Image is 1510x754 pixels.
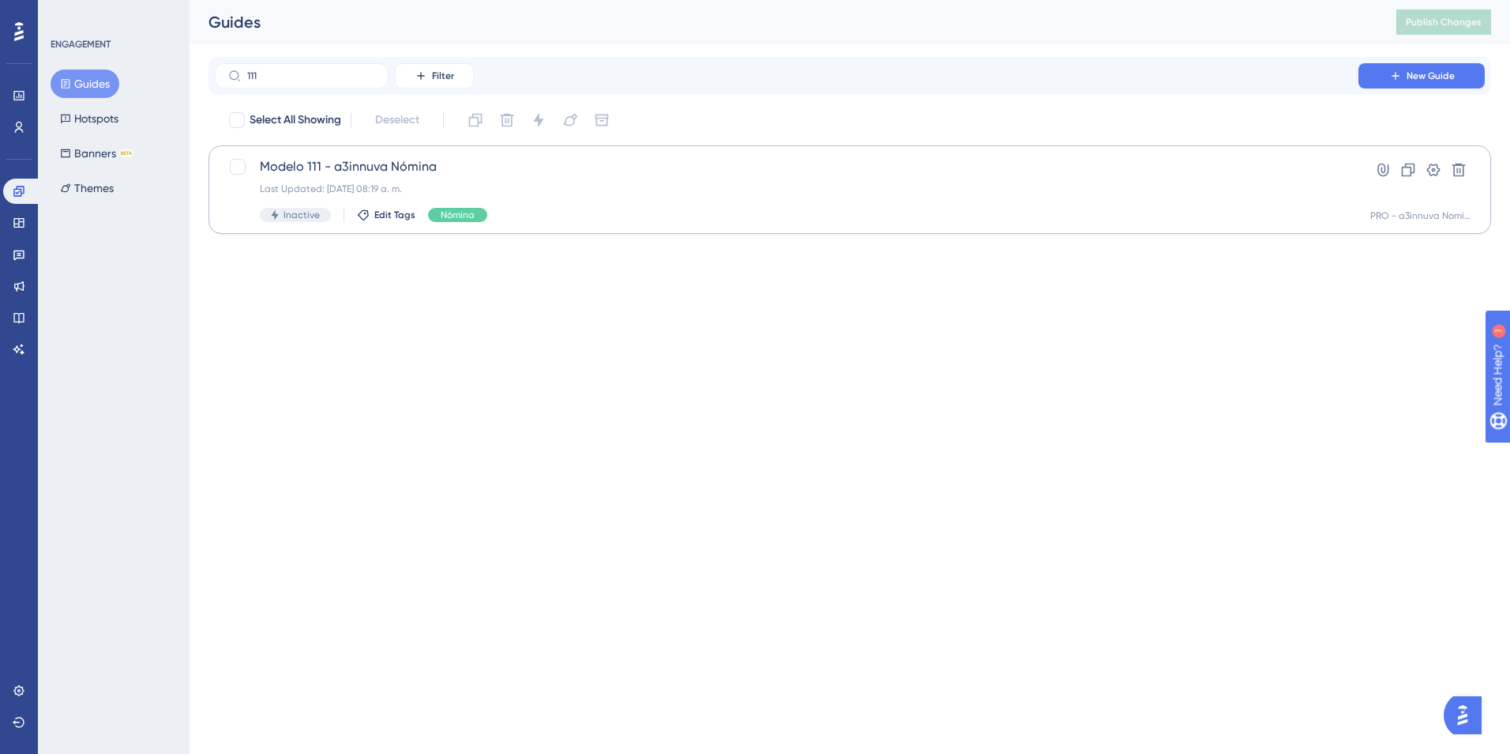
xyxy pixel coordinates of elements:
button: Themes [51,174,123,202]
span: Edit Tags [374,209,415,221]
div: PRO - a3innuva Nomina [1370,209,1471,222]
iframe: UserGuiding AI Assistant Launcher [1444,692,1491,739]
input: Search [247,70,375,81]
button: Edit Tags [357,209,415,221]
div: 1 [110,8,115,21]
span: Modelo 111 - a3innuva Nómina [260,157,1313,176]
span: Nómina [441,209,475,221]
button: Publish Changes [1396,9,1491,35]
span: Filter [432,70,454,82]
button: Filter [395,63,474,89]
div: Last Updated: [DATE] 08:19 a. m. [260,183,1313,195]
button: Guides [51,70,119,98]
button: New Guide [1358,63,1485,89]
span: Publish Changes [1406,16,1482,28]
div: Guides [208,11,1357,33]
span: Inactive [284,209,320,221]
div: ENGAGEMENT [51,38,111,51]
span: Deselect [375,111,419,130]
span: Need Help? [37,4,99,23]
div: BETA [119,149,133,157]
button: BannersBETA [51,139,143,168]
span: Select All Showing [250,111,341,130]
span: New Guide [1407,70,1455,82]
button: Hotspots [51,104,128,133]
button: Deselect [361,106,434,134]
